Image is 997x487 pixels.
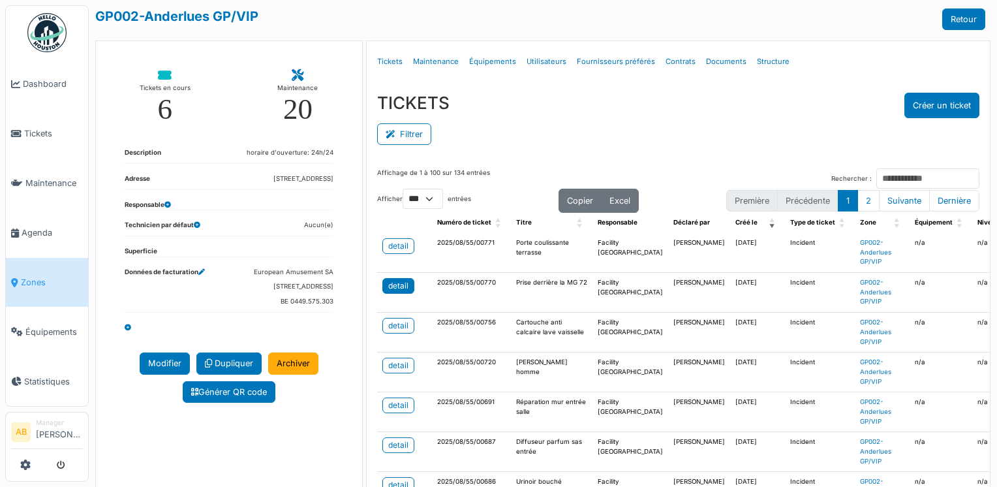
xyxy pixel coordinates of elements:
dt: Description [125,148,161,163]
a: detail [382,358,414,373]
td: Facility [GEOGRAPHIC_DATA] [592,432,668,472]
a: GP002-Anderlues GP/VIP [860,438,891,464]
td: Porte coulissante terrasse [511,233,592,273]
td: n/a [910,273,972,313]
button: Excel [601,189,639,213]
a: Zones [6,258,88,307]
td: Facility [GEOGRAPHIC_DATA] [592,233,668,273]
a: Agenda [6,208,88,258]
span: Agenda [22,227,83,239]
span: Équipement [915,219,953,226]
dd: [STREET_ADDRESS] [254,282,333,292]
td: n/a [910,392,972,432]
li: AB [11,422,31,442]
div: Affichage de 1 à 100 sur 134 entrées [377,168,490,189]
span: Créé le: Activate to remove sorting [769,213,777,233]
a: detail [382,238,414,254]
td: Facility [GEOGRAPHIC_DATA] [592,273,668,313]
a: Archiver [268,353,318,374]
td: Incident [785,353,855,392]
td: [PERSON_NAME] [668,432,730,472]
td: [PERSON_NAME] [668,392,730,432]
a: Maintenance [6,159,88,208]
a: GP002-Anderlues GP/VIP [860,279,891,305]
div: Maintenance [277,82,318,95]
dd: European Amusement SA [254,268,333,277]
a: Générer QR code [183,381,275,403]
div: Tickets en cours [140,82,191,95]
td: 2025/08/55/00691 [432,392,511,432]
dt: Responsable [125,200,171,210]
td: Facility [GEOGRAPHIC_DATA] [592,353,668,392]
a: GP002-Anderlues GP/VIP [860,239,891,265]
dd: horaire d'ouverture: 24h/24 [247,148,333,158]
td: 2025/08/55/00720 [432,353,511,392]
td: [PERSON_NAME] [668,233,730,273]
span: Type de ticket [790,219,835,226]
span: Tickets [24,127,83,140]
span: Zones [21,276,83,289]
span: Responsable [598,219,637,226]
dd: BE 0449.575.303 [254,297,333,307]
td: Cartouche anti calcaire lave vaisselle [511,313,592,353]
td: Prise derrière la MG 72 [511,273,592,313]
span: Copier [567,196,593,206]
td: Incident [785,313,855,353]
span: Maintenance [25,177,83,189]
a: Tickets en cours 6 [129,59,201,134]
span: Créé le [735,219,758,226]
td: [PERSON_NAME] [668,353,730,392]
span: Équipement: Activate to sort [957,213,964,233]
a: Tickets [372,46,408,77]
td: [PERSON_NAME] homme [511,353,592,392]
button: Créer un ticket [904,93,979,118]
a: GP002-Anderlues GP/VIP [860,398,891,424]
dt: Données de facturation [125,268,205,312]
a: Contrats [660,46,701,77]
div: detail [388,320,408,332]
a: Dupliquer [196,353,262,374]
td: 2025/08/55/00771 [432,233,511,273]
div: detail [388,280,408,292]
td: Facility [GEOGRAPHIC_DATA] [592,392,668,432]
td: n/a [910,313,972,353]
a: Fournisseurs préférés [572,46,660,77]
label: Afficher entrées [377,189,471,209]
a: detail [382,437,414,453]
dd: Aucun(e) [304,221,333,230]
dd: [STREET_ADDRESS] [273,174,333,184]
a: Maintenance [408,46,464,77]
td: [DATE] [730,273,785,313]
a: detail [382,318,414,334]
td: [DATE] [730,313,785,353]
td: Réparation mur entrée salle [511,392,592,432]
span: Zone [860,219,876,226]
div: 6 [157,95,172,124]
li: [PERSON_NAME] [36,418,83,446]
span: Titre [516,219,532,226]
select: Afficherentrées [403,189,443,209]
td: [DATE] [730,233,785,273]
div: detail [388,400,408,411]
td: Diffuseur parfum sas entrée [511,432,592,472]
td: [PERSON_NAME] [668,273,730,313]
button: 1 [838,190,858,212]
button: Last [929,190,979,212]
td: [PERSON_NAME] [668,313,730,353]
div: 20 [283,95,313,124]
dt: Technicien par défaut [125,221,200,236]
a: detail [382,278,414,294]
td: Incident [785,273,855,313]
button: 2 [857,190,880,212]
span: Zone: Activate to sort [894,213,902,233]
a: Modifier [140,353,190,374]
td: n/a [910,233,972,273]
a: GP002-Anderlues GP/VIP [860,358,891,385]
td: Facility [GEOGRAPHIC_DATA] [592,313,668,353]
div: Manager [36,418,83,428]
a: Tickets [6,109,88,159]
a: detail [382,398,414,413]
td: n/a [910,353,972,392]
a: GP002-Anderlues GP/VIP [860,319,891,345]
a: Équipements [464,46,521,77]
